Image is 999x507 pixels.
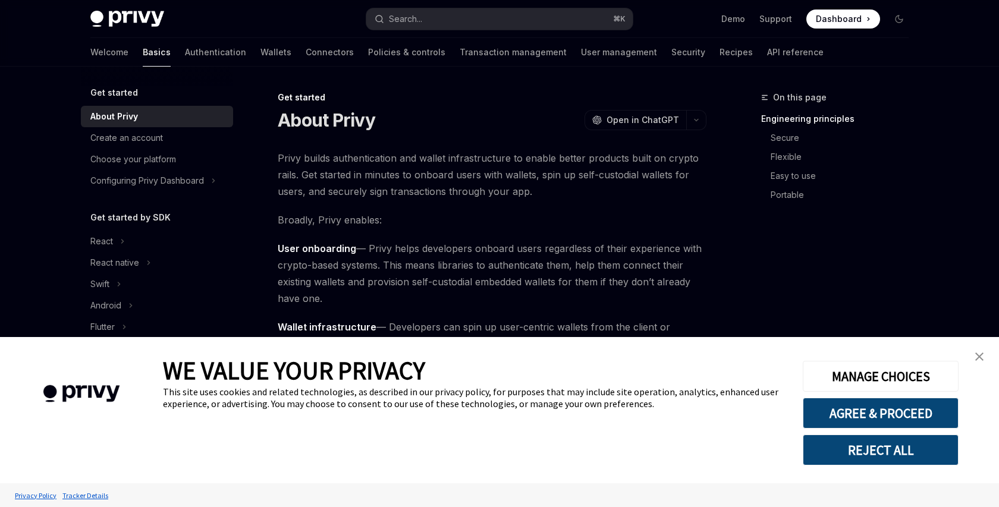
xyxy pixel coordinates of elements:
span: Dashboard [816,13,862,25]
div: About Privy [90,109,138,124]
a: API reference [767,38,824,67]
a: About Privy [81,106,233,127]
button: REJECT ALL [803,434,959,465]
span: Privy builds authentication and wallet infrastructure to enable better products built on crypto r... [278,150,706,200]
div: Flutter [90,320,115,334]
span: On this page [773,90,827,105]
img: company logo [18,368,145,420]
strong: User onboarding [278,243,356,254]
a: Basics [143,38,171,67]
span: Open in ChatGPT [607,114,679,126]
a: Create an account [81,127,233,149]
div: This site uses cookies and related technologies, as described in our privacy policy, for purposes... [163,386,785,410]
a: Connectors [306,38,354,67]
div: Configuring Privy Dashboard [90,174,204,188]
span: ⌘ K [613,14,626,24]
a: Choose your platform [81,149,233,170]
div: Create an account [90,131,163,145]
a: Authentication [185,38,246,67]
a: Policies & controls [368,38,445,67]
a: Transaction management [460,38,567,67]
div: Search... [389,12,422,26]
span: — Developers can spin up user-centric wallets from the client or general-purpose wallets from the... [278,319,706,369]
a: Secure [771,128,918,147]
span: WE VALUE YOUR PRIVACY [163,355,425,386]
button: Toggle dark mode [890,10,909,29]
div: React [90,234,113,248]
a: Portable [771,185,918,204]
div: Get started [278,92,706,103]
a: Easy to use [771,166,918,185]
a: Wallets [260,38,291,67]
img: dark logo [90,11,164,27]
a: close banner [967,345,991,369]
div: Swift [90,277,109,291]
a: Dashboard [806,10,880,29]
a: Flexible [771,147,918,166]
button: MANAGE CHOICES [803,361,959,392]
a: Security [671,38,705,67]
a: Privacy Policy [12,485,59,506]
div: Android [90,298,121,313]
a: Support [759,13,792,25]
h1: About Privy [278,109,375,131]
h5: Get started [90,86,138,100]
button: Search...⌘K [366,8,633,30]
span: Broadly, Privy enables: [278,212,706,228]
a: Demo [721,13,745,25]
img: close banner [975,352,984,361]
div: Choose your platform [90,152,176,166]
h5: Get started by SDK [90,210,171,225]
div: React native [90,256,139,270]
strong: Wallet infrastructure [278,321,376,333]
button: Open in ChatGPT [585,110,686,130]
a: Engineering principles [761,109,918,128]
a: Recipes [720,38,753,67]
span: — Privy helps developers onboard users regardless of their experience with crypto-based systems. ... [278,240,706,307]
a: Welcome [90,38,128,67]
button: AGREE & PROCEED [803,398,959,429]
a: User management [581,38,657,67]
a: Tracker Details [59,485,111,506]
